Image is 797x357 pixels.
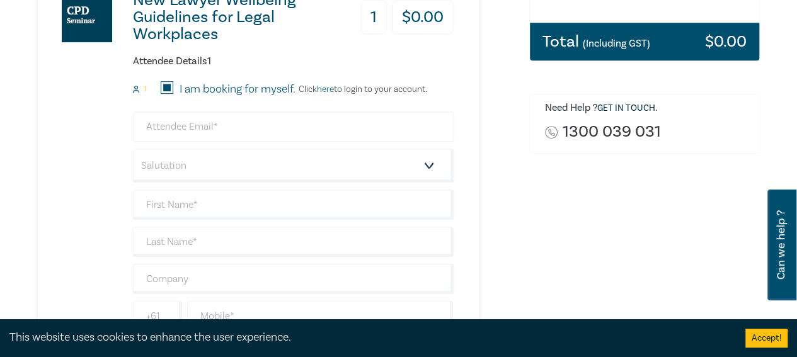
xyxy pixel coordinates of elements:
[563,123,661,140] a: 1300 039 031
[133,264,454,294] input: Company
[133,55,454,67] h6: Attendee Details 1
[144,85,146,94] small: 1
[542,33,650,50] h3: Total
[133,190,454,220] input: First Name*
[133,227,454,257] input: Last Name*
[180,81,295,98] label: I am booking for myself.
[745,329,788,348] button: Accept cookies
[775,197,787,293] span: Can we help ?
[295,84,427,94] p: Click to login to your account.
[583,37,650,50] small: (Including GST)
[545,102,750,115] h6: Need Help ? .
[317,84,334,95] a: here
[597,103,655,114] a: Get in touch
[187,301,454,331] input: Mobile*
[9,329,726,346] div: This website uses cookies to enhance the user experience.
[133,111,454,142] input: Attendee Email*
[705,33,747,50] h3: $ 0.00
[133,301,182,331] input: +61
